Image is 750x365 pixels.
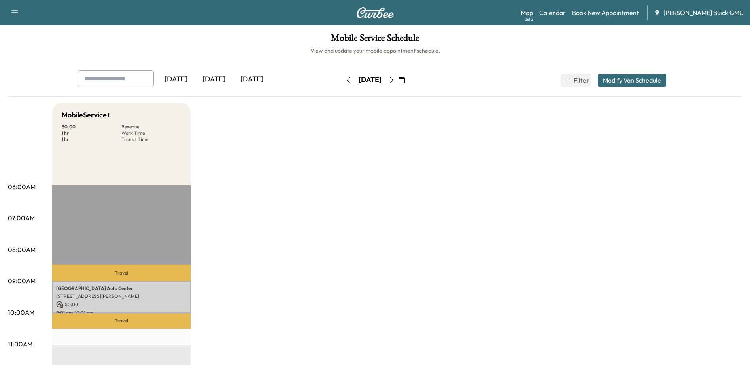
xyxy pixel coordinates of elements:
[356,7,394,18] img: Curbee Logo
[8,339,32,349] p: 11:00AM
[663,8,744,17] span: [PERSON_NAME] Buick GMC
[561,74,591,87] button: Filter
[62,130,121,136] p: 1 hr
[62,124,121,130] p: $ 0.00
[539,8,566,17] a: Calendar
[62,109,111,120] h5: MobileService+
[8,213,35,223] p: 07:00AM
[233,70,271,88] div: [DATE]
[56,310,187,316] p: 9:01 am - 10:01 am
[525,16,533,22] div: Beta
[8,308,34,317] p: 10:00AM
[195,70,233,88] div: [DATE]
[8,33,742,47] h1: Mobile Service Schedule
[62,136,121,143] p: 1 hr
[8,182,36,192] p: 06:00AM
[8,276,36,286] p: 09:00AM
[359,75,382,85] div: [DATE]
[56,285,187,292] p: [GEOGRAPHIC_DATA] Auto Center
[8,47,742,55] h6: View and update your mobile appointment schedule.
[52,265,191,281] p: Travel
[121,130,181,136] p: Work Time
[8,245,36,254] p: 08:00AM
[598,74,666,87] button: Modify Van Schedule
[56,293,187,299] p: [STREET_ADDRESS][PERSON_NAME]
[121,136,181,143] p: Transit Time
[521,8,533,17] a: MapBeta
[52,313,191,329] p: Travel
[574,75,588,85] span: Filter
[572,8,639,17] a: Book New Appointment
[56,301,187,308] p: $ 0.00
[121,124,181,130] p: Revenue
[157,70,195,88] div: [DATE]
